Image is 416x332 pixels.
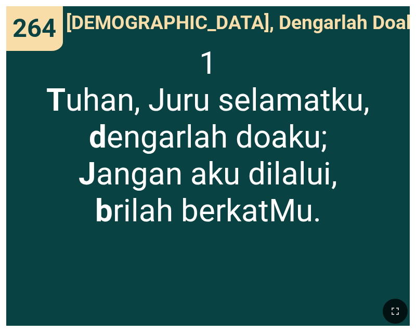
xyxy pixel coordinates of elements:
[46,82,66,118] b: T
[46,45,370,229] span: 1 uhan, Juru selamatku, engarlah doaku; angan aku dilalui, rilah berkatMu.
[79,155,96,192] b: J
[89,118,107,155] b: d
[95,192,113,229] b: b
[12,14,56,43] span: 264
